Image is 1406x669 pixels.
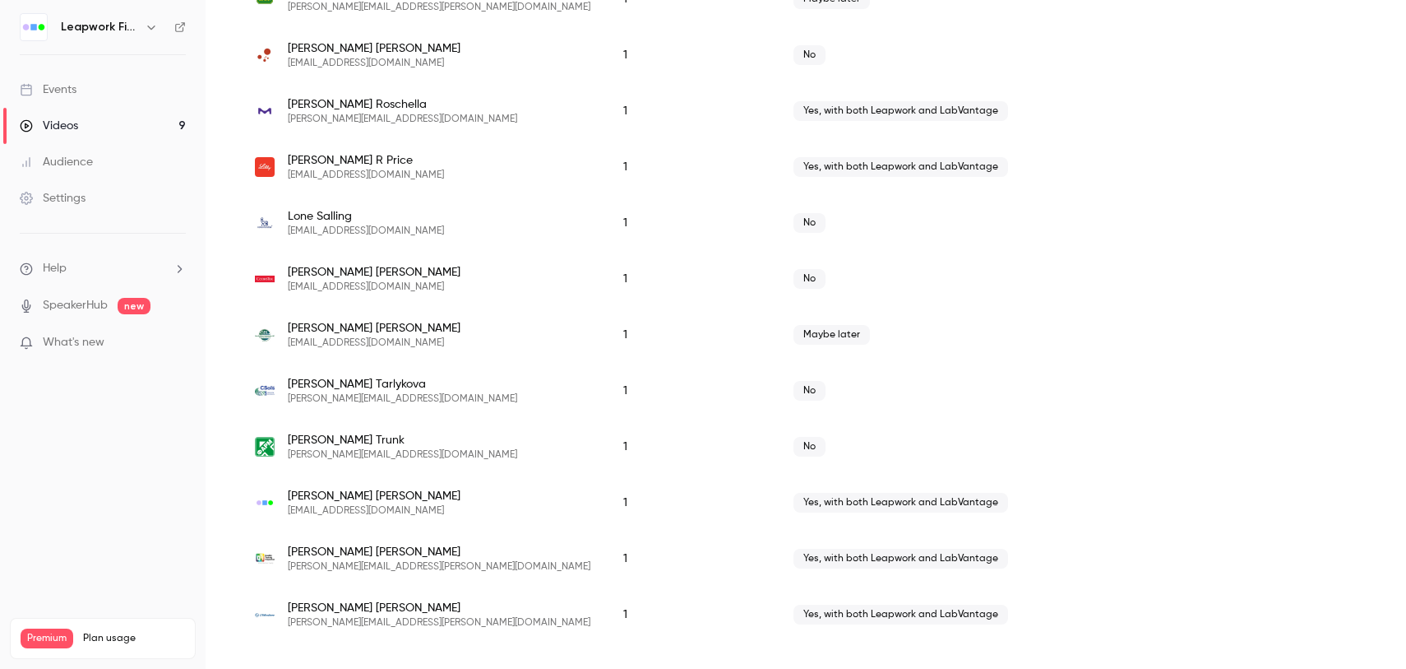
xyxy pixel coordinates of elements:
img: coorstek.com [255,269,275,289]
li: help-dropdown-opener [20,260,186,277]
span: No [793,381,826,401]
div: 1 [607,307,777,363]
div: Audience [20,154,93,170]
span: [EMAIL_ADDRESS][DOMAIN_NAME] [288,337,460,350]
span: [PERSON_NAME][EMAIL_ADDRESS][PERSON_NAME][DOMAIN_NAME] [288,1,590,14]
div: Events [20,81,76,98]
div: kundurthi.venkateswarlu@ltimindtree.com [238,587,1373,643]
span: Premium [21,629,73,648]
span: No [793,45,826,65]
div: loms@novonordisk.com [238,195,1373,251]
div: 1 [607,195,777,251]
h6: Leapwork Field [61,19,138,35]
span: new [118,298,150,314]
div: alfons.vanveen@qti-services.com [238,531,1373,587]
span: [EMAIL_ADDRESS][DOMAIN_NAME] [288,57,460,70]
div: 1 [607,419,777,475]
span: Yes, with both Leapwork and LabVantage [793,157,1008,177]
span: Yes, with both Leapwork and LabVantage [793,493,1008,513]
img: milliporesigma.com [255,101,275,121]
span: [PERSON_NAME] [PERSON_NAME] [288,40,460,57]
span: [PERSON_NAME] Roschella [288,96,517,113]
div: 1 [607,27,777,83]
div: price_yvonne_r@lilly.com [238,139,1373,195]
span: Maybe later [793,325,870,345]
div: Settings [20,190,86,207]
div: 1 [607,363,777,419]
img: Leapwork Field [21,14,47,40]
span: Yes, with both Leapwork and LabVantage [793,101,1008,121]
img: lilly.com [255,157,275,177]
div: asmoak@surebiochem.com [238,307,1373,363]
span: No [793,269,826,289]
img: surebiochem.com [255,325,275,345]
span: [EMAIL_ADDRESS][DOMAIN_NAME] [288,281,460,294]
div: 1 [607,139,777,195]
div: fskeele@coorstek.com [238,251,1373,307]
span: [PERSON_NAME] Tarlykova [288,376,517,393]
img: novonordisk.com [255,213,275,233]
span: [PERSON_NAME] Trunk [288,432,517,448]
span: [PERSON_NAME] R Price [288,152,444,169]
span: [PERSON_NAME] [PERSON_NAME] [288,600,590,616]
div: 1 [607,83,777,139]
div: john.roschella@milliporesigma.com [238,83,1373,139]
span: [PERSON_NAME] [PERSON_NAME] [288,264,460,281]
span: [EMAIL_ADDRESS][DOMAIN_NAME] [288,504,460,518]
iframe: Noticeable Trigger [166,336,186,351]
div: manfred.trunk@r-pharm.com [238,419,1373,475]
a: SpeakerHub [43,297,108,314]
img: csolsinc.com [255,381,275,401]
span: [EMAIL_ADDRESS][DOMAIN_NAME] [288,169,444,182]
span: Yes, with both Leapwork and LabVantage [793,605,1008,625]
div: 1 [607,251,777,307]
span: No [793,213,826,233]
img: qti-services.com [255,549,275,569]
span: Yes, with both Leapwork and LabVantage [793,549,1008,569]
img: leapwork.com [255,493,275,513]
div: Videos [20,118,78,134]
span: [PERSON_NAME] [PERSON_NAME] [288,320,460,337]
div: 1 [607,531,777,587]
img: r-pharm.com [255,437,275,457]
div: arc@bavarian-nordic.com [238,27,1373,83]
div: 1 [607,475,777,531]
span: Lone Salling [288,208,444,225]
div: 1 [607,587,777,643]
span: [PERSON_NAME][EMAIL_ADDRESS][DOMAIN_NAME] [288,113,517,126]
span: [PERSON_NAME][EMAIL_ADDRESS][DOMAIN_NAME] [288,448,517,462]
img: ltimindtree.com [255,613,275,617]
span: No [793,437,826,457]
div: olga.tarlykova@csolsinc.com [238,363,1373,419]
span: Plan usage [83,632,185,645]
span: [PERSON_NAME] [PERSON_NAME] [288,544,590,560]
span: [PERSON_NAME][EMAIL_ADDRESS][PERSON_NAME][DOMAIN_NAME] [288,560,590,574]
div: jaur@leapwork.com [238,475,1373,531]
span: [PERSON_NAME][EMAIL_ADDRESS][DOMAIN_NAME] [288,393,517,406]
span: What's new [43,334,104,351]
span: [EMAIL_ADDRESS][DOMAIN_NAME] [288,225,444,238]
span: Help [43,260,67,277]
img: bavarian-nordic.com [255,45,275,65]
span: [PERSON_NAME] [PERSON_NAME] [288,488,460,504]
span: [PERSON_NAME][EMAIL_ADDRESS][PERSON_NAME][DOMAIN_NAME] [288,616,590,630]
